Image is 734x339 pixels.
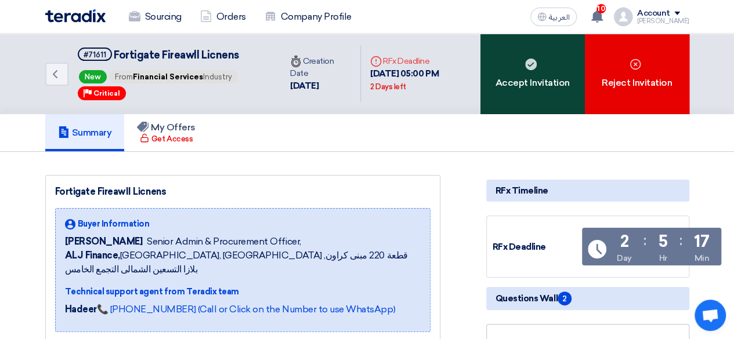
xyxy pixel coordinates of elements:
[549,13,570,21] span: العربية
[530,8,577,26] button: العربية
[679,230,682,251] div: :
[370,67,471,93] div: [DATE] 05:00 PM
[45,114,125,151] a: Summary
[290,55,351,79] div: Creation Date
[585,34,689,114] div: Reject Invitation
[58,127,112,138] h5: Summary
[370,81,406,93] div: 2 Days left
[137,122,196,133] h5: My Offers
[109,70,238,83] span: From Industry
[45,9,106,23] img: Teradix logo
[191,4,255,30] a: Orders
[78,218,150,230] span: Buyer Information
[65,286,421,298] div: Technical support agent from Teradix team
[140,133,193,145] div: Get Access
[643,230,646,251] div: :
[493,240,580,254] div: RFx Deadline
[65,249,421,276] span: [GEOGRAPHIC_DATA], [GEOGRAPHIC_DATA] ,قطعة 220 مبنى كراون بلازا التسعين الشمالى التجمع الخامس
[486,180,689,202] div: RFx Timeline
[617,252,632,264] div: Day
[496,291,572,305] span: Questions Wall
[84,51,106,59] div: #71611
[614,8,632,26] img: profile_test.png
[120,4,191,30] a: Sourcing
[124,114,208,151] a: My Offers Get Access
[147,235,301,249] span: Senior Admin & Procurement Officer,
[93,89,120,97] span: Critical
[637,18,689,24] div: [PERSON_NAME]
[114,49,239,61] span: Fortigate Fireawll Licnens
[290,79,351,93] div: [DATE]
[596,4,606,13] span: 10
[79,70,107,83] span: New
[694,252,709,264] div: Min
[658,234,667,250] div: 5
[65,235,143,249] span: [PERSON_NAME]
[480,34,585,114] div: Accept Invitation
[55,185,431,199] div: Fortigate Fireawll Licnens
[97,304,395,315] a: 📞 [PHONE_NUMBER] (Call or Click on the Number to use WhatsApp)
[65,250,120,261] b: ALJ Finance,
[694,234,709,250] div: 17
[255,4,361,30] a: Company Profile
[620,234,628,250] div: 2
[637,9,670,19] div: Account
[659,252,667,264] div: Hr
[78,48,239,62] h5: Fortigate Fireawll Licnens
[133,72,203,81] span: Financial Services
[695,300,726,331] div: Open chat
[65,304,97,315] strong: Hadeer
[370,55,471,67] div: RFx Deadline
[558,291,572,305] span: 2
